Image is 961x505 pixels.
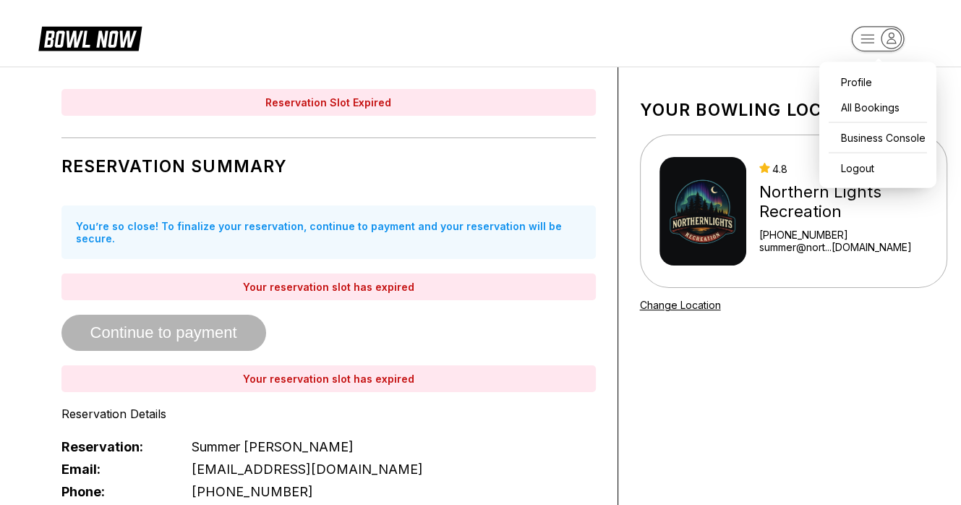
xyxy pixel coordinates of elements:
span: Reservation: [61,439,168,454]
div: Northern Lights Recreation [759,182,927,221]
span: Summer [PERSON_NAME] [192,439,354,454]
div: You’re so close! To finalize your reservation, continue to payment and your reservation will be s... [61,205,596,259]
a: All Bookings [827,95,929,120]
span: Phone: [61,484,168,499]
div: 4.8 [759,163,927,175]
button: Logout [827,156,929,181]
div: Reservation Details [61,407,596,421]
h1: Reservation Summary [61,156,596,177]
div: Reservation Slot Expired [61,89,596,116]
a: Business Console [827,125,929,150]
span: [EMAIL_ADDRESS][DOMAIN_NAME] [192,462,423,477]
div: [PHONE_NUMBER] [759,229,927,241]
span: [PHONE_NUMBER] [192,484,313,499]
div: Your reservation slot has expired [61,273,596,300]
a: Profile [827,69,929,95]
a: summer@nort...[DOMAIN_NAME] [759,241,927,253]
h1: Your bowling location [640,100,947,120]
div: Your reservation slot has expired [61,365,596,392]
a: Change Location [640,299,721,311]
span: Email: [61,462,168,477]
img: Northern Lights Recreation [659,157,747,266]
